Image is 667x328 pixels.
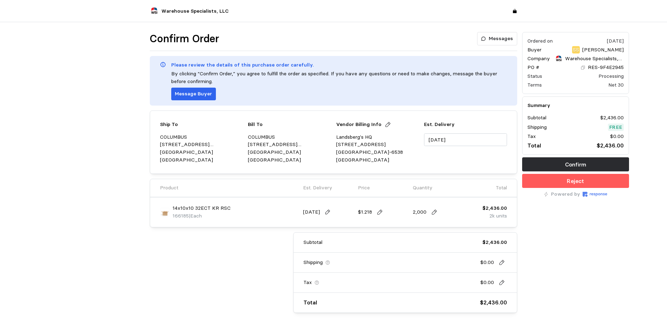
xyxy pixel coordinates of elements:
p: Warehouse Specialists, LLC [565,55,624,63]
p: Bill To [248,121,263,128]
p: [GEOGRAPHIC_DATA] [248,149,331,156]
p: Landsberg's HQ [336,133,419,141]
p: [GEOGRAPHIC_DATA]-6538 [336,149,419,156]
p: [STREET_ADDRESS][PERSON_NAME] [160,141,243,149]
p: Ship To [160,121,178,128]
p: [STREET_ADDRESS] [336,141,419,149]
span: | Each [189,213,202,219]
p: 2,000 [413,208,427,216]
p: Product [160,184,178,192]
p: Confirm [565,160,586,169]
p: $0.00 [480,279,494,286]
p: Tax [527,133,536,140]
p: [DATE] [303,208,320,216]
p: [PERSON_NAME] [582,46,624,54]
p: Subtotal [527,114,546,122]
span: 166185 [173,213,189,219]
p: $0.00 [610,133,624,140]
p: $2,436.00 [480,298,507,307]
p: [GEOGRAPHIC_DATA] [160,156,243,164]
div: [DATE] [607,37,624,45]
p: Total [527,141,541,150]
div: Processing [598,72,624,80]
p: Subtotal [303,239,322,246]
p: RES-9F4E2945 [588,64,624,71]
p: Powered by [551,190,580,198]
button: Reject [522,174,629,188]
p: Shipping [303,259,323,266]
div: Terms [527,81,542,89]
p: Vendor Billing Info [336,121,381,128]
p: Please review the details of this purchase order carefully. [171,61,314,69]
p: $1.218 [358,208,372,216]
p: 2k units [482,212,507,220]
p: Reject [567,177,584,185]
p: Est. Delivery [424,121,507,128]
p: $2,436.00 [597,141,624,150]
button: Message Buyer [171,88,216,100]
img: Response Logo [583,192,607,197]
p: $2,436.00 [482,204,507,212]
p: $2,436.00 [482,239,507,246]
p: Price [358,184,370,192]
p: Warehouse Specialists, LLC [161,7,229,15]
p: PO # [527,64,539,71]
div: Ordered on [527,37,553,45]
button: Messages [477,32,517,45]
p: COLUMBUS [160,133,243,141]
div: Status [527,72,542,80]
p: $0.00 [480,259,494,266]
div: Net 30 [608,81,624,89]
h1: Confirm Order [150,32,219,46]
p: Free [609,124,623,131]
p: Est. Delivery [303,184,332,192]
p: Messages [489,35,513,43]
p: Quantity [413,184,432,192]
p: [GEOGRAPHIC_DATA] [160,149,243,156]
p: Company [527,55,550,63]
p: SS [573,46,579,54]
p: Tax [303,279,312,286]
h5: Summary [527,102,624,109]
p: Total [496,184,507,192]
p: Shipping [527,124,547,131]
input: MM/DD/YYYY [424,133,507,146]
button: Confirm [522,157,629,171]
p: [GEOGRAPHIC_DATA] [336,156,419,164]
p: Message Buyer [175,90,212,98]
p: 14x10x10 32ECT KR RSC [173,204,231,212]
p: COLUMBUS [248,133,331,141]
p: Buyer [527,46,541,54]
p: $2,436.00 [600,114,624,122]
p: [GEOGRAPHIC_DATA] [248,156,331,164]
p: Total [303,298,317,307]
p: [STREET_ADDRESS][PERSON_NAME] [248,141,331,149]
p: By clicking “Confirm Order,” you agree to fulfill the order as specified. If you have any questio... [171,70,507,85]
img: 43d9b8f6-452a-47e9-b052-73ece05c65ba.jpeg [160,207,170,217]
